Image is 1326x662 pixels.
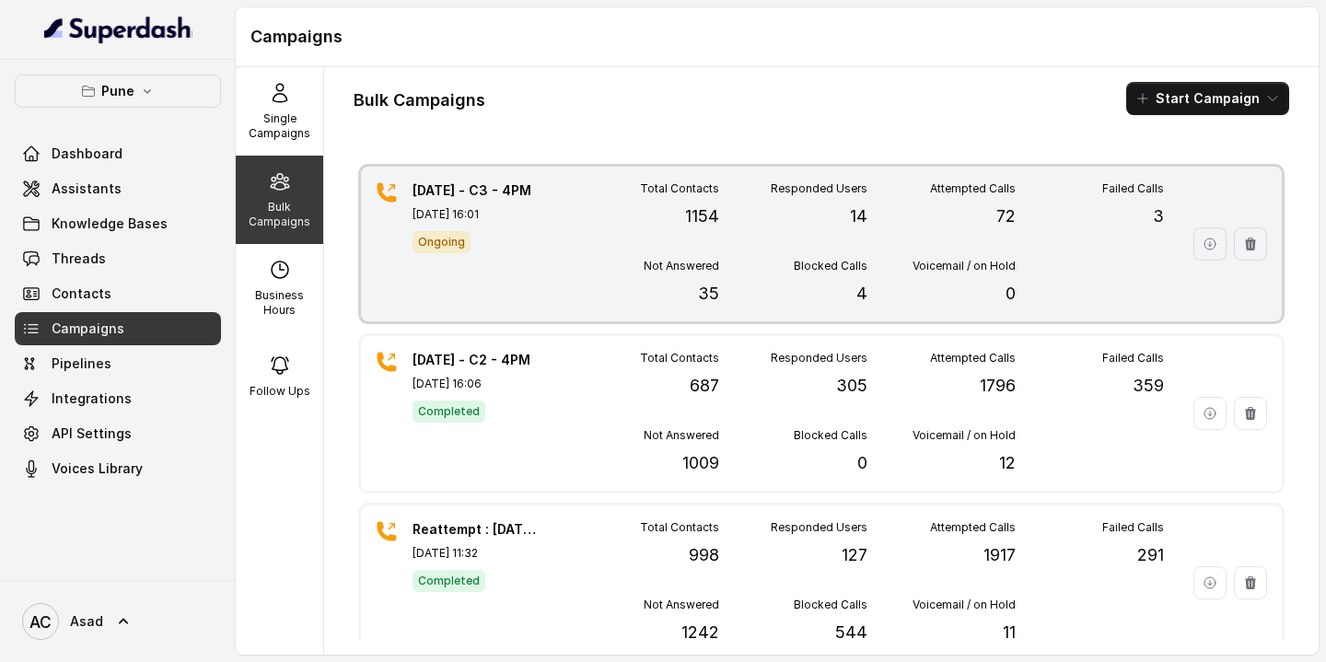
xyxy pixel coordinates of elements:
p: [DATE] 11:32 [413,546,541,561]
p: Not Answered [644,259,719,273]
p: [DATE] 16:01 [413,207,541,222]
p: Not Answered [644,598,719,612]
p: Blocked Calls [794,259,867,273]
p: Total Contacts [640,181,719,196]
span: Ongoing [413,231,471,253]
span: API Settings [52,424,132,443]
p: Voicemail / on Hold [913,428,1016,443]
p: Pune [101,80,134,102]
p: 1154 [685,203,719,229]
p: 687 [690,373,719,399]
p: 1009 [682,450,719,476]
p: [DATE] 16:06 [413,377,541,391]
p: Failed Calls [1102,520,1164,535]
p: Responded Users [771,520,867,535]
span: Contacts [52,285,111,303]
a: Asad [15,596,221,647]
p: 544 [835,620,867,645]
a: Assistants [15,172,221,205]
a: Campaigns [15,312,221,345]
span: Campaigns [52,319,124,338]
text: AC [29,612,52,632]
h1: Campaigns [250,22,1304,52]
img: light.svg [44,15,192,44]
p: 291 [1137,542,1164,568]
p: 998 [689,542,719,568]
p: 127 [842,542,867,568]
p: Follow Ups [250,384,310,399]
h1: Bulk Campaigns [354,86,485,115]
span: Assistants [52,180,122,198]
p: 11 [1003,620,1016,645]
a: Integrations [15,382,221,415]
p: [DATE] - C2 - 4PM [413,351,541,369]
button: Start Campaign [1126,82,1289,115]
p: 359 [1133,373,1164,399]
p: 0 [1006,281,1016,307]
a: Knowledge Bases [15,207,221,240]
p: 1917 [983,542,1016,568]
span: Completed [413,570,485,592]
p: 3 [1153,203,1164,229]
p: Voicemail / on Hold [913,259,1016,273]
span: Integrations [52,389,132,408]
span: Knowledge Bases [52,215,168,233]
p: Attempted Calls [930,351,1016,366]
a: Voices Library [15,452,221,485]
p: 305 [836,373,867,399]
span: Dashboard [52,145,122,163]
p: [DATE] - C3 - 4PM [413,181,541,200]
span: Completed [413,401,485,423]
span: Asad [70,612,103,631]
span: Threads [52,250,106,268]
p: Not Answered [644,428,719,443]
p: 72 [996,203,1016,229]
p: Attempted Calls [930,520,1016,535]
p: Failed Calls [1102,351,1164,366]
span: Pipelines [52,354,111,373]
p: 0 [857,450,867,476]
p: Voicemail / on Hold [913,598,1016,612]
a: Dashboard [15,137,221,170]
p: Responded Users [771,181,867,196]
p: 12 [999,450,1016,476]
button: Pune [15,75,221,108]
p: 14 [850,203,867,229]
p: 1796 [980,373,1016,399]
p: Failed Calls [1102,181,1164,196]
p: Blocked Calls [794,428,867,443]
a: Threads [15,242,221,275]
p: 4 [856,281,867,307]
p: Attempted Calls [930,181,1016,196]
a: Contacts [15,277,221,310]
p: Total Contacts [640,520,719,535]
p: Blocked Calls [794,598,867,612]
a: API Settings [15,417,221,450]
span: Voices Library [52,459,143,478]
p: 35 [698,281,719,307]
p: Total Contacts [640,351,719,366]
p: Single Campaigns [243,111,316,141]
p: Responded Users [771,351,867,366]
p: Bulk Campaigns [243,200,316,229]
p: Reattempt : [DATE] - C1 - 11AM [413,520,541,539]
p: Business Hours [243,288,316,318]
a: Pipelines [15,347,221,380]
p: 1242 [681,620,719,645]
